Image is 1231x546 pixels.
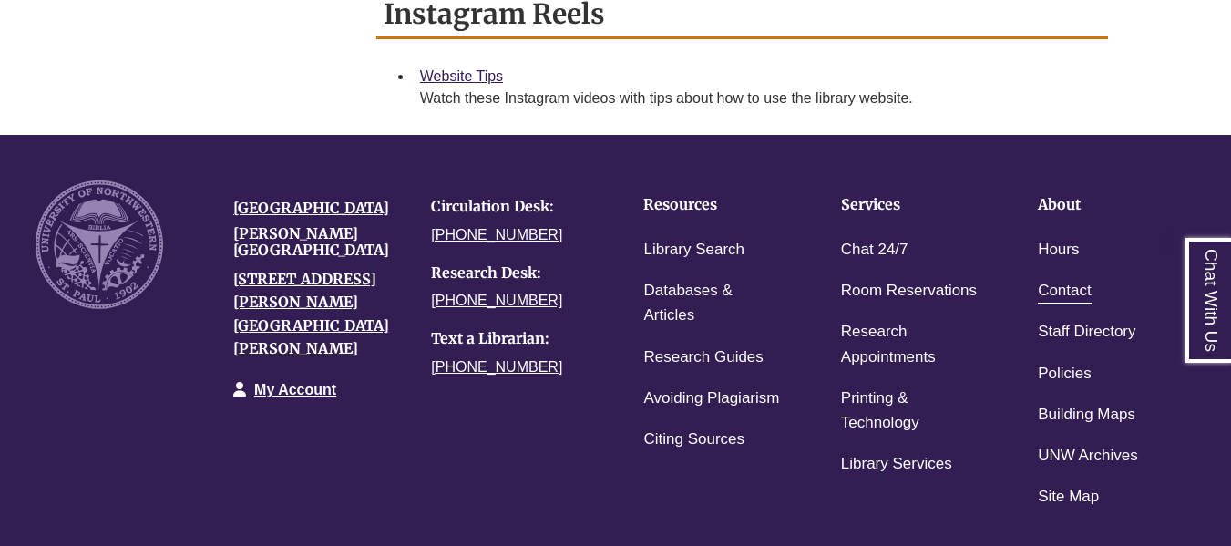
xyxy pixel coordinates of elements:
a: [GEOGRAPHIC_DATA] [233,199,389,217]
a: Databases & Articles [643,278,784,329]
a: Site Map [1038,484,1099,510]
a: My Account [254,382,336,397]
h4: Text a Librarian: [431,331,601,347]
a: [STREET_ADDRESS][PERSON_NAME][GEOGRAPHIC_DATA][PERSON_NAME] [233,270,389,358]
a: Website Tips [420,68,503,84]
a: Library Services [841,451,952,478]
a: Citing Sources [643,427,744,453]
h4: Circulation Desk: [431,199,601,215]
a: Chat 24/7 [841,237,908,263]
img: UNW seal [36,180,163,308]
a: [PHONE_NUMBER] [431,359,562,375]
div: Watch these Instagram videos with tips about how to use the library website. [420,88,1093,109]
a: Contact [1038,278,1092,304]
a: Room Reservations [841,278,977,304]
a: Building Maps [1038,402,1135,428]
a: UNW Archives [1038,443,1138,469]
a: Printing & Technology [841,386,981,437]
h4: Resources [643,197,784,213]
a: Hours [1038,237,1079,263]
h4: [PERSON_NAME][GEOGRAPHIC_DATA] [233,226,404,258]
h4: Research Desk: [431,265,601,282]
a: Avoiding Plagiarism [643,386,779,412]
a: Staff Directory [1038,319,1135,345]
a: [PHONE_NUMBER] [431,293,562,308]
h4: About [1038,197,1178,213]
a: Research Appointments [841,319,981,370]
a: Library Search [643,237,744,263]
a: Research Guides [643,345,763,371]
a: [PHONE_NUMBER] [431,227,562,242]
h4: Services [841,197,981,213]
a: Policies [1038,361,1092,387]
